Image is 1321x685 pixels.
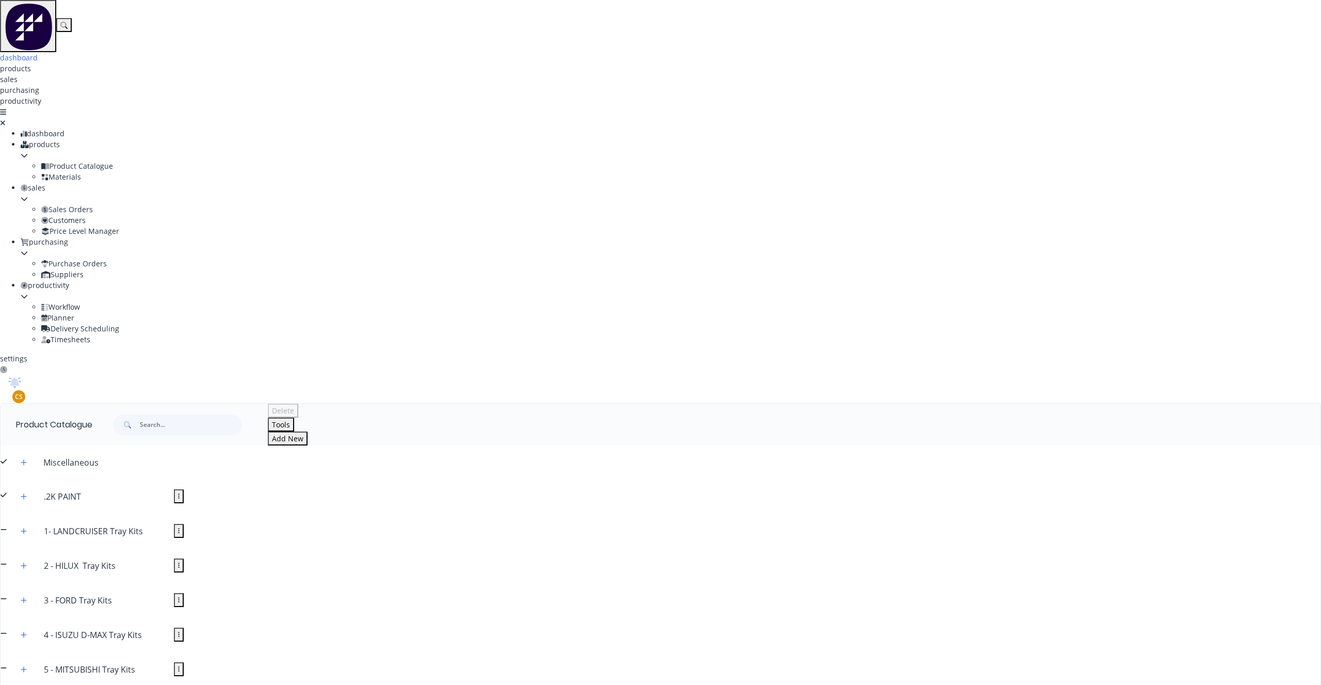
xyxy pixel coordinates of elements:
div: dashboard [21,128,1321,139]
div: Workflow [41,301,1321,312]
div: sales [21,182,1321,193]
div: Planner [41,312,1321,323]
input: Enter category name [44,525,166,537]
button: Delete [268,404,298,418]
img: Factory [4,2,52,51]
div: Customers [41,215,1321,226]
div: Delivery Scheduling [41,323,1321,334]
div: Price Level Manager [41,226,1321,236]
div: Miscellaneous [35,456,107,469]
input: Search... [140,415,242,435]
div: Purchase Orders [41,258,1321,269]
div: products [21,139,1321,150]
button: Add New [268,432,308,445]
input: Enter category name [44,594,166,607]
span: CS [15,392,23,402]
div: Timesheets [41,334,1321,345]
div: Sales Orders [41,204,1321,215]
div: Product Catalogue [1,408,92,441]
div: productivity [21,280,1321,291]
button: Tools [268,418,294,432]
input: Enter category name [44,629,166,641]
input: Enter category name [44,663,166,676]
div: Materials [41,171,1321,182]
div: purchasing [21,236,1321,247]
input: Enter category name [44,490,166,503]
div: Product Catalogue [41,161,1321,171]
input: Enter category name [44,560,166,572]
div: Suppliers [41,269,1321,280]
